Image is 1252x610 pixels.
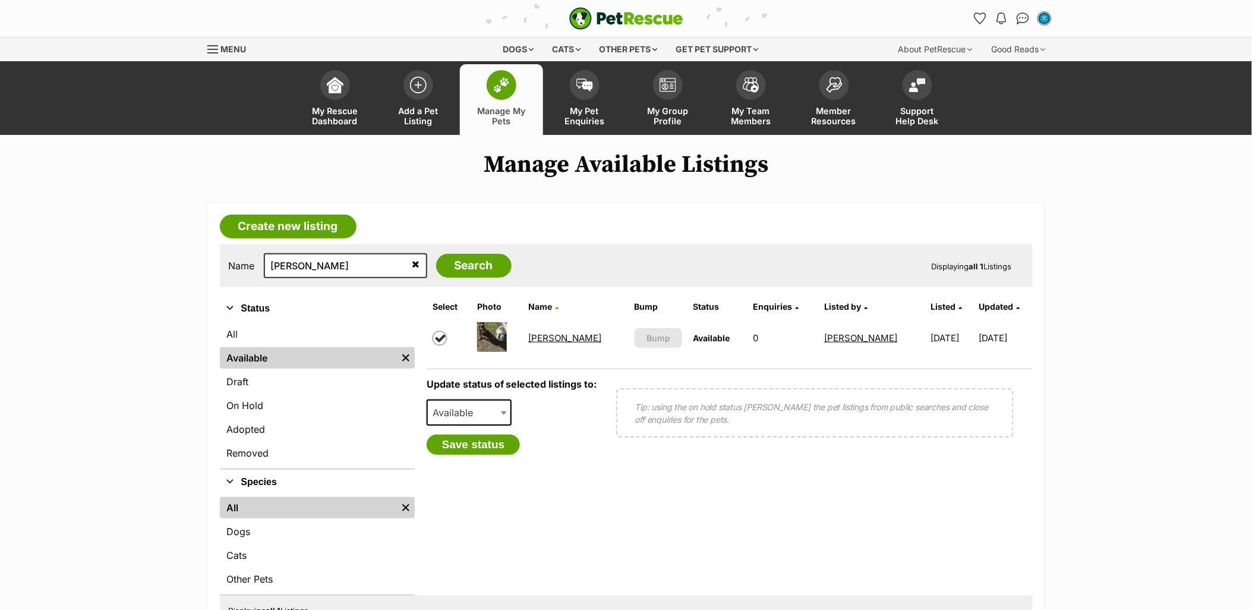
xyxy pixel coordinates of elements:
a: Removed [220,442,415,464]
ul: Account quick links [971,9,1054,28]
a: Create new listing [220,215,357,238]
img: Emily Middleton profile pic [1039,12,1051,24]
button: Status [220,301,415,316]
a: Member Resources [793,64,876,135]
span: Available [693,333,730,343]
label: Update status of selected listings to: [427,378,597,390]
span: Listed [931,301,955,312]
a: Listed by [825,301,868,312]
a: Manage My Pets [460,64,543,135]
a: My Team Members [709,64,793,135]
a: My Rescue Dashboard [294,64,377,135]
span: Available [428,404,485,421]
button: Bump [635,328,683,348]
th: Photo [472,297,522,316]
a: Updated [979,301,1020,312]
a: Cats [220,545,415,566]
button: Save status [427,435,521,455]
a: My Pet Enquiries [543,64,626,135]
img: chat-41dd97257d64d25036548639549fe6c8038ab92f7586957e7f3b1b290dea8141.svg [1017,12,1029,24]
span: Support Help Desk [891,106,944,126]
td: [DATE] [979,317,1032,359]
th: Select [428,297,472,316]
img: add-pet-listing-icon-0afa8454b4691262ce3f59096e99ab1cd57d4a30225e0717b998d2c9b9846f56.svg [410,77,427,93]
a: Menu [207,37,255,59]
a: All [220,323,415,345]
span: Updated [979,301,1014,312]
span: My Group Profile [641,106,695,126]
a: Add a Pet Listing [377,64,460,135]
th: Bump [630,297,688,316]
a: Conversations [1014,9,1033,28]
span: My Team Members [724,106,778,126]
p: Tip: using the on hold status [PERSON_NAME] the pet listings from public searches and close off e... [635,401,995,426]
img: group-profile-icon-3fa3cf56718a62981997c0bc7e787c4b2cf8bcc04b72c1350f741eb67cf2f40e.svg [660,78,676,92]
a: Name [528,301,559,312]
img: member-resources-icon-8e73f808a243e03378d46382f2149f9095a855e16c252ad45f914b54edf8863c.svg [826,77,843,93]
td: 0 [748,317,818,359]
a: Dogs [220,521,415,542]
img: team-members-icon-5396bd8760b3fe7c0b43da4ab00e1e3bb1a5d9ba89233759b79545d2d3fc5d0d.svg [743,77,759,93]
span: My Pet Enquiries [558,106,611,126]
a: All [220,497,397,518]
div: Dogs [494,37,542,61]
a: Other Pets [220,568,415,590]
button: My account [1035,9,1054,28]
span: Listed by [825,301,862,312]
a: PetRescue [569,7,683,30]
a: Support Help Desk [876,64,959,135]
span: Available [427,400,512,426]
a: My Group Profile [626,64,709,135]
div: Species [220,495,415,595]
button: Notifications [992,9,1011,28]
td: [DATE] [926,317,978,359]
label: Name [229,260,255,271]
img: logo-e224e6f780fb5917bec1dbf3a21bbac754714ae5b6737aabdf751b685950b380.svg [569,7,683,30]
button: Species [220,474,415,490]
span: Manage My Pets [475,106,528,126]
span: Name [528,301,552,312]
a: Available [220,347,397,369]
img: help-desk-icon-fdf02630f3aa405de69fd3d07c3f3aa587a6932b1a1747fa1d2bba05be0121f9.svg [909,78,926,92]
div: About PetRescue [890,37,981,61]
img: pet-enquiries-icon-7e3ad2cf08bfb03b45e93fb7055b45f3efa6380592205ae92323e6603595dc1f.svg [576,78,593,92]
a: Enquiries [753,301,799,312]
a: Remove filter [397,497,415,518]
span: Menu [221,44,247,54]
span: translation missing: en.admin.listings.index.attributes.enquiries [753,301,792,312]
span: My Rescue Dashboard [308,106,362,126]
a: Remove filter [397,347,415,369]
div: Good Reads [983,37,1054,61]
div: Other pets [591,37,666,61]
div: Status [220,321,415,468]
div: Cats [544,37,589,61]
a: [PERSON_NAME] [825,332,898,344]
a: Adopted [220,419,415,440]
input: Search [436,254,512,278]
span: Add a Pet Listing [392,106,445,126]
img: dashboard-icon-eb2f2d2d3e046f16d808141f083e7271f6b2e854fb5c12c21221c1fb7104beca.svg [327,77,343,93]
span: Displaying Listings [932,262,1012,271]
img: manage-my-pets-icon-02211641906a0b7f246fdf0571729dbe1e7629f14944591b6c1af311fb30b64b.svg [493,77,510,93]
strong: all 1 [969,262,984,271]
a: [PERSON_NAME] [528,332,601,344]
a: Favourites [971,9,990,28]
span: Member Resources [808,106,861,126]
img: notifications-46538b983faf8c2785f20acdc204bb7945ddae34d4c08c2a6579f10ce5e182be.svg [996,12,1006,24]
div: Get pet support [667,37,767,61]
a: Listed [931,301,962,312]
th: Status [688,297,747,316]
span: Bump [647,332,670,344]
a: Draft [220,371,415,392]
a: On Hold [220,395,415,416]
